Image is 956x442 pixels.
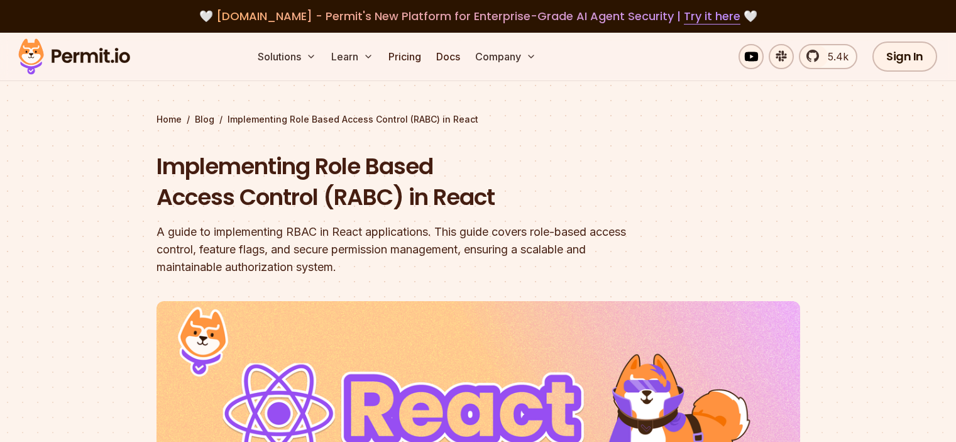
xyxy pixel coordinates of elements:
[820,49,849,64] span: 5.4k
[157,113,182,126] a: Home
[872,41,937,72] a: Sign In
[470,44,541,69] button: Company
[684,8,740,25] a: Try it here
[383,44,426,69] a: Pricing
[431,44,465,69] a: Docs
[30,8,926,25] div: 🤍 🤍
[13,35,136,78] img: Permit logo
[195,113,214,126] a: Blog
[326,44,378,69] button: Learn
[157,151,639,213] h1: Implementing Role Based Access Control (RABC) in React
[157,223,639,276] div: A guide to implementing RBAC in React applications. This guide covers role-based access control, ...
[216,8,740,24] span: [DOMAIN_NAME] - Permit's New Platform for Enterprise-Grade AI Agent Security |
[157,113,800,126] div: / /
[253,44,321,69] button: Solutions
[799,44,857,69] a: 5.4k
